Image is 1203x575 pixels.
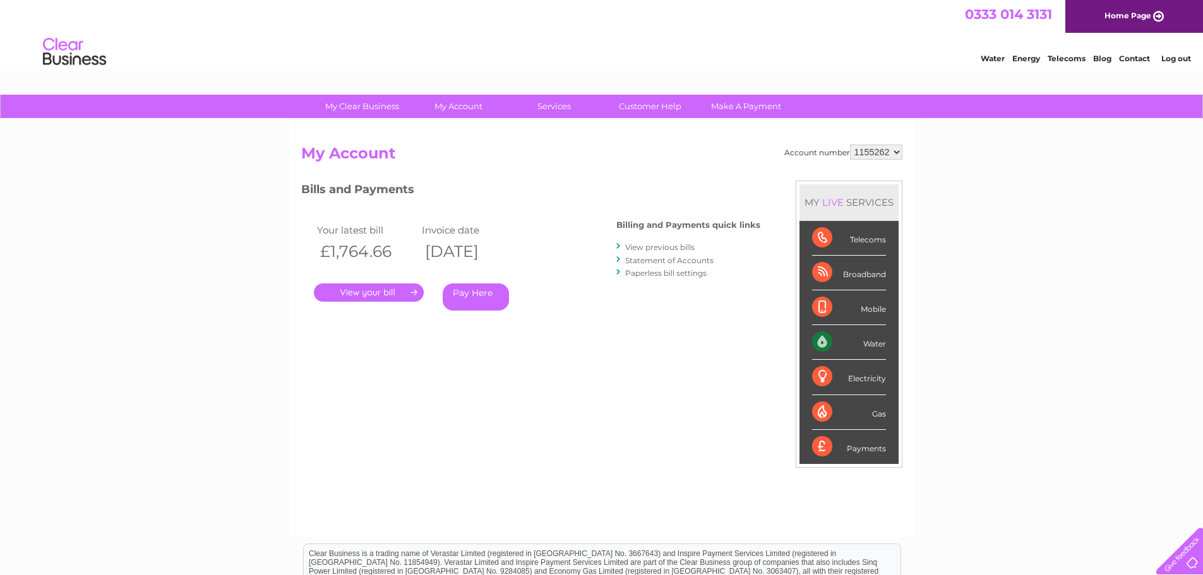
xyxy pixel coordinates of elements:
[598,95,702,118] a: Customer Help
[419,239,524,264] th: [DATE]
[301,145,902,169] h2: My Account
[799,184,899,220] div: MY SERVICES
[314,222,419,239] td: Your latest bill
[502,95,606,118] a: Services
[1161,54,1191,63] a: Log out
[310,95,414,118] a: My Clear Business
[820,196,846,208] div: LIVE
[301,181,760,203] h3: Bills and Payments
[625,242,695,252] a: View previous bills
[812,221,886,256] div: Telecoms
[694,95,798,118] a: Make A Payment
[812,256,886,290] div: Broadband
[314,239,419,264] th: £1,764.66
[812,395,886,430] div: Gas
[443,283,509,311] a: Pay Here
[304,7,901,61] div: Clear Business is a trading name of Verastar Limited (registered in [GEOGRAPHIC_DATA] No. 3667643...
[1119,54,1150,63] a: Contact
[406,95,510,118] a: My Account
[812,360,886,394] div: Electricity
[1012,54,1040,63] a: Energy
[625,268,707,278] a: Paperless bill settings
[42,33,107,71] img: logo.png
[965,6,1052,22] a: 0333 014 3131
[784,145,902,160] div: Account number
[625,256,714,265] a: Statement of Accounts
[1048,54,1086,63] a: Telecoms
[314,283,424,302] a: .
[812,430,886,464] div: Payments
[419,222,524,239] td: Invoice date
[981,54,1005,63] a: Water
[1093,54,1111,63] a: Blog
[812,290,886,325] div: Mobile
[616,220,760,230] h4: Billing and Payments quick links
[812,325,886,360] div: Water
